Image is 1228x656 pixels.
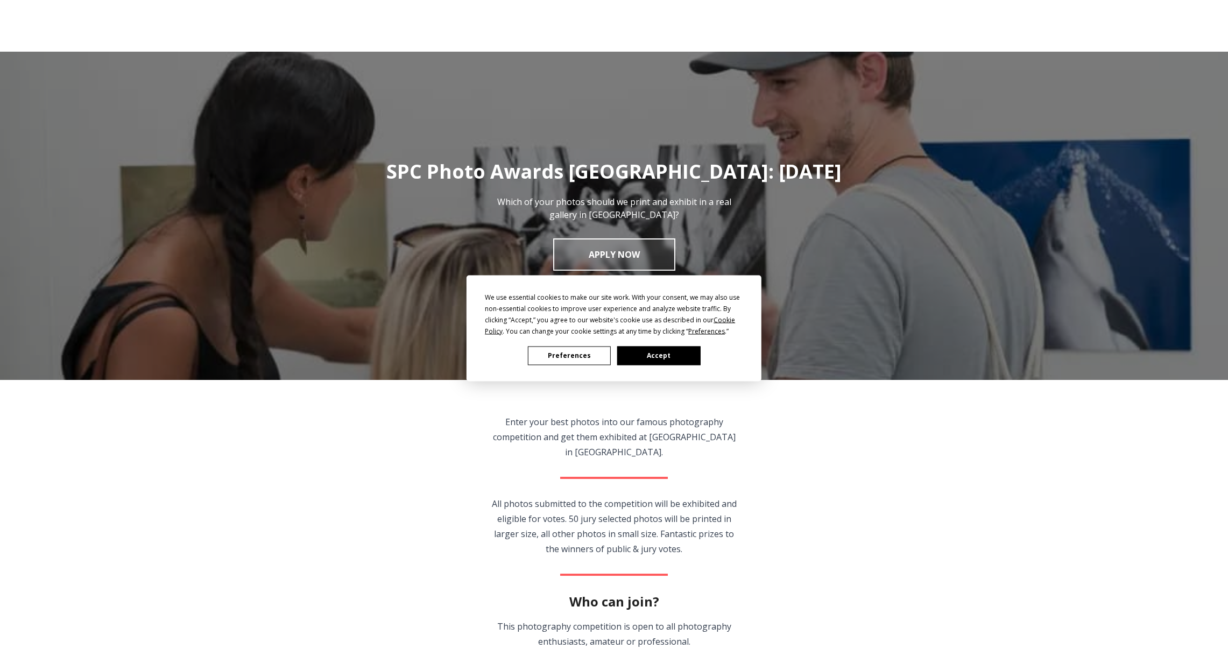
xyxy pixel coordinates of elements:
button: Accept [617,346,700,365]
div: We use essential cookies to make our site work. With your consent, we may also use non-essential ... [485,291,743,336]
button: Preferences [528,346,611,365]
span: Cookie Policy [485,315,735,335]
span: Preferences [688,326,725,335]
div: Cookie Consent Prompt [467,275,761,381]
